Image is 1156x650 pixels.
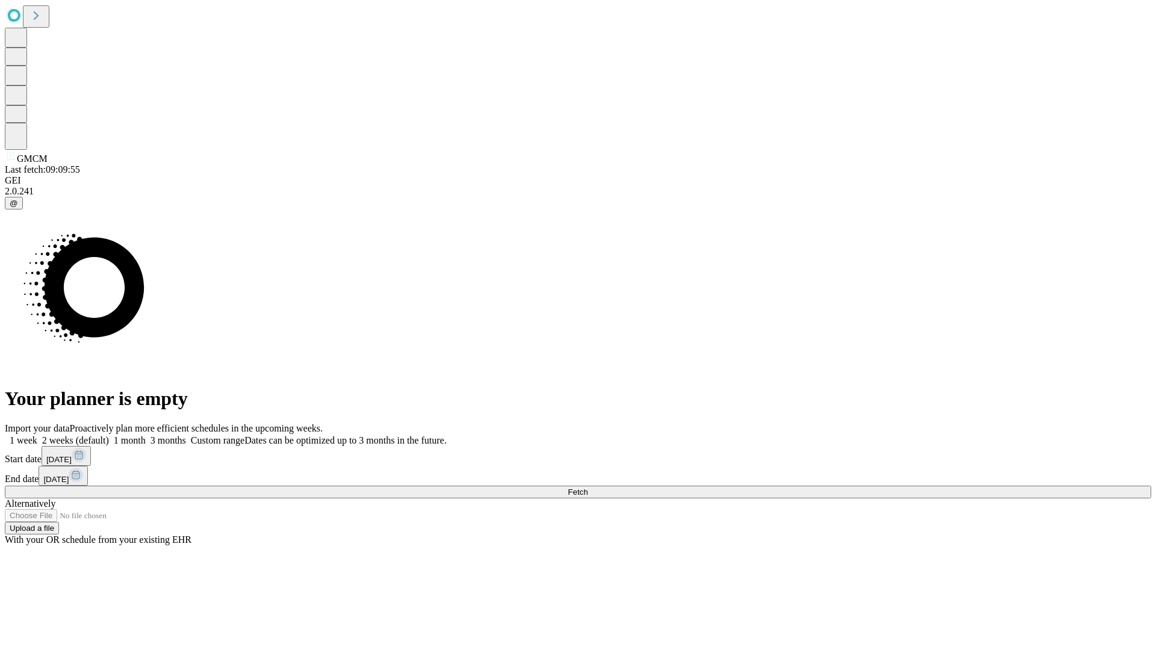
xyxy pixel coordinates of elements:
[5,423,70,433] span: Import your data
[5,186,1151,197] div: 2.0.241
[5,522,59,534] button: Upload a file
[5,164,80,175] span: Last fetch: 09:09:55
[568,487,588,497] span: Fetch
[5,446,1151,466] div: Start date
[5,466,1151,486] div: End date
[5,388,1151,410] h1: Your planner is empty
[42,446,91,466] button: [DATE]
[10,435,37,445] span: 1 week
[5,175,1151,186] div: GEI
[191,435,244,445] span: Custom range
[17,153,48,164] span: GMCM
[43,475,69,484] span: [DATE]
[5,534,191,545] span: With your OR schedule from your existing EHR
[5,486,1151,498] button: Fetch
[114,435,146,445] span: 1 month
[10,199,18,208] span: @
[244,435,446,445] span: Dates can be optimized up to 3 months in the future.
[5,498,55,509] span: Alternatively
[5,197,23,209] button: @
[70,423,323,433] span: Proactively plan more efficient schedules in the upcoming weeks.
[46,455,72,464] span: [DATE]
[42,435,109,445] span: 2 weeks (default)
[151,435,186,445] span: 3 months
[39,466,88,486] button: [DATE]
